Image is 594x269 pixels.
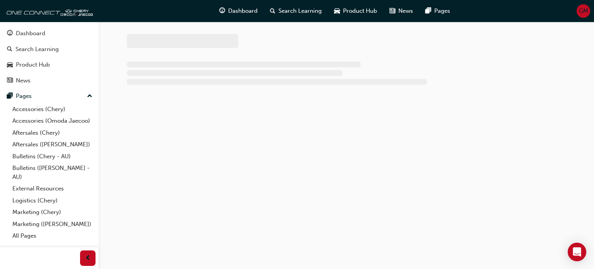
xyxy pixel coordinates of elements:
span: car-icon [334,6,340,16]
span: search-icon [7,46,12,53]
div: Product Hub [16,60,50,69]
a: Logistics (Chery) [9,195,96,207]
a: External Resources [9,183,96,195]
span: search-icon [270,6,275,16]
span: Pages [434,7,450,15]
a: Accessories (Omoda Jaecoo) [9,115,96,127]
button: Pages [3,89,96,103]
span: pages-icon [7,93,13,100]
span: Dashboard [228,7,258,15]
a: guage-iconDashboard [213,3,264,19]
a: Product Hub [3,58,96,72]
a: pages-iconPages [419,3,456,19]
span: Product Hub [343,7,377,15]
span: GM [579,7,588,15]
a: Bulletins ([PERSON_NAME] - AU) [9,162,96,183]
span: guage-icon [7,30,13,37]
a: search-iconSearch Learning [264,3,328,19]
span: news-icon [7,77,13,84]
a: Aftersales ([PERSON_NAME]) [9,139,96,151]
a: Dashboard [3,26,96,41]
a: News [3,74,96,88]
span: up-icon [87,91,92,101]
a: Bulletins (Chery - AU) [9,151,96,163]
span: news-icon [389,6,395,16]
div: News [16,76,31,85]
a: car-iconProduct Hub [328,3,383,19]
a: Marketing ([PERSON_NAME]) [9,218,96,230]
span: News [398,7,413,15]
a: Marketing (Chery) [9,206,96,218]
span: car-icon [7,62,13,69]
a: Search Learning [3,42,96,57]
span: prev-icon [85,254,91,263]
span: pages-icon [425,6,431,16]
div: Search Learning [15,45,59,54]
a: Aftersales (Chery) [9,127,96,139]
a: news-iconNews [383,3,419,19]
span: Search Learning [278,7,322,15]
button: DashboardSearch LearningProduct HubNews [3,25,96,89]
a: All Pages [9,230,96,242]
div: Open Intercom Messenger [568,243,586,261]
div: Pages [16,92,32,101]
img: oneconnect [4,3,93,19]
a: Accessories (Chery) [9,103,96,115]
button: GM [577,4,590,18]
span: guage-icon [219,6,225,16]
div: Dashboard [16,29,45,38]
